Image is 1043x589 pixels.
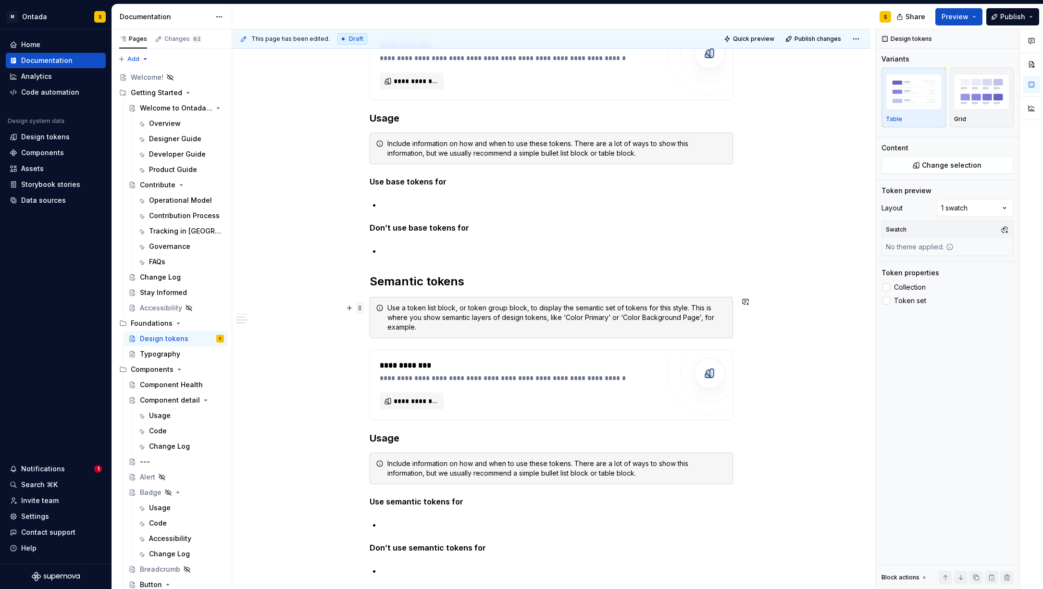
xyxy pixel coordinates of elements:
[149,134,201,144] div: Designer Guide
[922,160,981,170] span: Change selection
[134,439,228,454] a: Change Log
[886,115,902,123] p: Table
[882,238,957,256] div: No theme applied.
[21,512,49,521] div: Settings
[140,272,181,282] div: Change Log
[140,564,180,574] div: Breadcrumb
[140,395,200,405] div: Component detail
[21,496,59,505] div: Invite team
[131,88,182,98] div: Getting Started
[134,223,228,239] a: Tracking in [GEOGRAPHIC_DATA]
[370,223,469,233] strong: Don’t use base tokens for
[140,472,155,482] div: Alert
[124,346,228,362] a: Typography
[251,35,330,43] span: This page has been edited.
[149,518,167,528] div: Code
[6,161,106,176] a: Assets
[124,562,228,577] a: Breadcrumb
[882,268,939,278] div: Token properties
[115,70,228,85] a: Welcome!
[6,493,106,508] a: Invite team
[942,12,968,22] span: Preview
[149,149,206,159] div: Developer Guide
[882,54,909,64] div: Variants
[387,303,727,332] div: Use a token list block, or token group block, to display the semantic set of tokens for this styl...
[370,431,733,445] h3: Usage
[134,500,228,515] a: Usage
[882,143,908,153] div: Content
[7,11,18,23] div: M
[21,543,37,553] div: Help
[370,497,463,506] strong: Use semantic tokens for
[124,485,228,500] a: Badge
[6,525,106,540] button: Contact support
[6,477,106,492] button: Search ⌘K
[370,543,486,552] strong: Don’t use semantic tokens for
[149,503,171,513] div: Usage
[1000,12,1025,22] span: Publish
[134,147,228,162] a: Developer Guide
[115,362,228,377] div: Components
[140,180,175,190] div: Contribute
[21,132,70,142] div: Design tokens
[119,35,147,43] div: Pages
[149,257,165,267] div: FAQs
[115,52,151,66] button: Add
[950,68,1014,127] button: placeholderGrid
[149,119,181,128] div: Overview
[149,442,190,451] div: Change Log
[140,488,161,497] div: Badge
[21,164,44,173] div: Assets
[149,549,190,559] div: Change Log
[894,297,926,305] span: Token set
[882,571,928,584] div: Block actions
[21,196,66,205] div: Data sources
[782,32,845,46] button: Publish changes
[8,117,64,125] div: Design system data
[149,226,222,236] div: Tracking in [GEOGRAPHIC_DATA]
[886,74,942,109] img: placeholder
[134,162,228,177] a: Product Guide
[6,177,106,192] a: Storybook stories
[6,69,106,84] a: Analytics
[149,165,197,174] div: Product Guide
[21,56,73,65] div: Documentation
[954,115,966,123] p: Grid
[6,37,106,52] a: Home
[94,465,102,473] span: 1
[21,148,64,158] div: Components
[892,8,931,25] button: Share
[140,288,187,297] div: Stay Informed
[134,546,228,562] a: Change Log
[6,145,106,160] a: Components
[134,208,228,223] a: Contribution Process
[134,408,228,423] a: Usage
[370,111,733,125] h3: Usage
[387,139,727,158] div: Include information on how and when to use these tokens. There are a lot of ways to show this inf...
[882,203,903,213] div: Layout
[124,300,228,316] a: Accessibility
[134,515,228,531] a: Code
[134,423,228,439] a: Code
[6,509,106,524] a: Settings
[124,454,228,469] a: ---
[124,177,228,193] a: Contribute
[882,574,919,581] div: Block actions
[21,464,65,474] div: Notifications
[149,196,212,205] div: Operational Model
[192,35,202,43] span: 62
[115,85,228,100] div: Getting Started
[22,12,47,22] div: Ontada
[134,116,228,131] a: Overview
[894,283,926,291] span: Collection
[127,55,139,63] span: Add
[882,186,931,196] div: Token preview
[986,8,1039,25] button: Publish
[882,157,1014,174] button: Change selection
[32,572,80,581] a: Supernova Logo
[124,331,228,346] a: Design tokensS
[149,242,190,251] div: Governance
[721,32,779,46] button: Quick preview
[935,8,982,25] button: Preview
[6,53,106,68] a: Documentation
